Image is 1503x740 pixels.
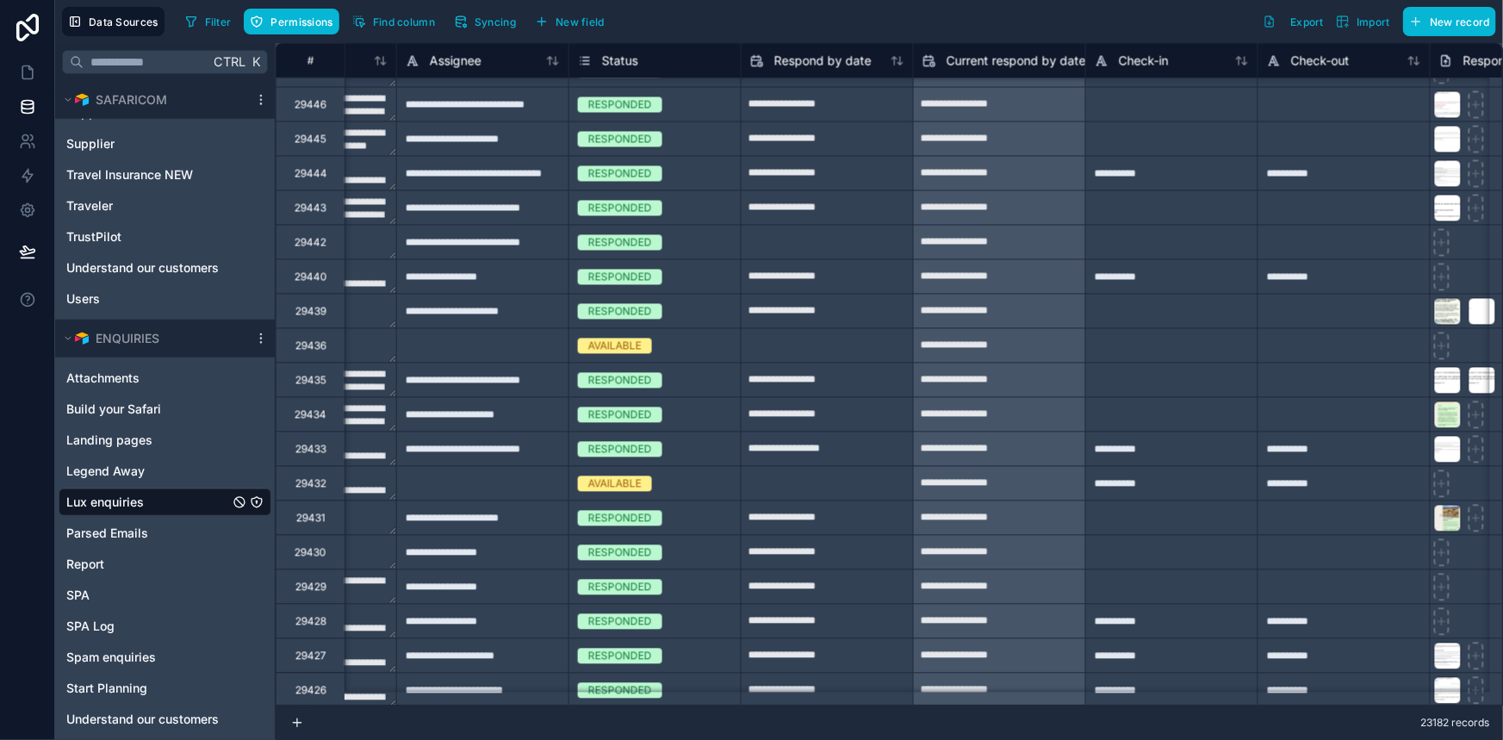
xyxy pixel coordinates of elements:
[66,711,219,728] span: Understand our customers
[588,235,652,251] div: RESPONDED
[212,51,247,72] span: Ctrl
[205,16,232,28] span: Filter
[59,488,271,516] div: Lux enquiries
[1330,7,1396,36] button: Import
[1257,7,1330,36] button: Export
[66,370,229,387] a: Attachments
[66,618,115,635] span: SPA Log
[1119,53,1169,70] span: Check-in
[66,463,229,480] a: Legend Away
[1396,7,1496,36] a: New record
[178,9,238,34] button: Filter
[295,443,326,457] div: 29433
[295,650,326,663] div: 29427
[59,675,271,702] div: Start Planning
[295,271,327,284] div: 29440
[373,16,435,28] span: Find column
[588,166,652,182] div: RESPONDED
[96,330,159,347] span: ENQUIRIES
[947,53,1086,70] span: Current respond by date
[295,133,326,146] div: 29445
[430,53,481,70] span: Assignee
[66,556,229,573] a: Report
[529,9,611,34] button: New field
[66,259,229,277] a: Understand our customers
[59,395,271,423] div: Build your Safari
[62,7,165,36] button: Data Sources
[66,494,229,511] a: Lux enquiries
[59,426,271,454] div: Landing pages
[66,166,229,183] a: Travel Insurance NEW
[588,339,642,354] div: AVAILABLE
[588,580,652,595] div: RESPONDED
[1403,7,1496,36] button: New record
[588,545,652,561] div: RESPONDED
[75,93,89,107] img: Airtable Logo
[66,228,229,246] a: TrustPilot
[295,167,327,181] div: 29444
[250,56,262,68] span: K
[66,649,156,666] span: Spam enquiries
[588,649,652,664] div: RESPONDED
[59,550,271,578] div: Report
[295,202,326,215] div: 29443
[448,9,522,34] button: Syncing
[59,223,271,251] div: TrustPilot
[66,680,229,697] a: Start Planning
[66,228,121,246] span: TrustPilot
[295,581,326,594] div: 29429
[59,326,247,351] button: Airtable LogoENQUIRIES
[295,305,326,319] div: 29439
[295,615,326,629] div: 29428
[55,81,275,739] div: scrollable content
[66,432,229,449] a: Landing pages
[59,161,271,189] div: Travel Insurance NEW
[66,649,229,666] a: Spam enquiries
[295,339,326,353] div: 29436
[588,614,652,630] div: RESPONDED
[66,290,100,308] span: Users
[59,192,271,220] div: Traveler
[66,135,115,152] span: Supplier
[59,457,271,485] div: Legend Away
[66,259,219,277] span: Understand our customers
[295,684,326,698] div: 29426
[295,374,326,388] div: 29435
[1357,16,1390,28] span: Import
[66,197,113,215] span: Traveler
[66,680,147,697] span: Start Planning
[1290,16,1324,28] span: Export
[296,512,326,525] div: 29431
[588,442,652,457] div: RESPONDED
[556,16,605,28] span: New field
[475,16,516,28] span: Syncing
[59,254,271,282] div: Understand our customers
[66,432,152,449] span: Landing pages
[448,9,529,34] a: Syncing
[588,201,652,216] div: RESPONDED
[66,711,229,728] a: Understand our customers
[244,9,338,34] button: Permissions
[66,370,140,387] span: Attachments
[59,613,271,640] div: SPA Log
[66,556,104,573] span: Report
[346,9,441,34] button: Find column
[295,98,326,112] div: 29446
[588,373,652,389] div: RESPONDED
[588,304,652,320] div: RESPONDED
[96,91,167,109] span: SAFARICOM
[1291,53,1350,70] span: Check-out
[588,97,652,113] div: RESPONDED
[1420,716,1489,730] span: 23182 records
[66,135,229,152] a: Supplier
[295,408,326,422] div: 29434
[588,683,652,699] div: RESPONDED
[66,494,144,511] span: Lux enquiries
[588,132,652,147] div: RESPONDED
[59,88,247,112] button: Airtable LogoSAFARICOM
[75,332,89,345] img: Airtable Logo
[66,463,145,480] span: Legend Away
[66,618,229,635] a: SPA Log
[295,236,326,250] div: 29442
[66,587,229,604] a: SPA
